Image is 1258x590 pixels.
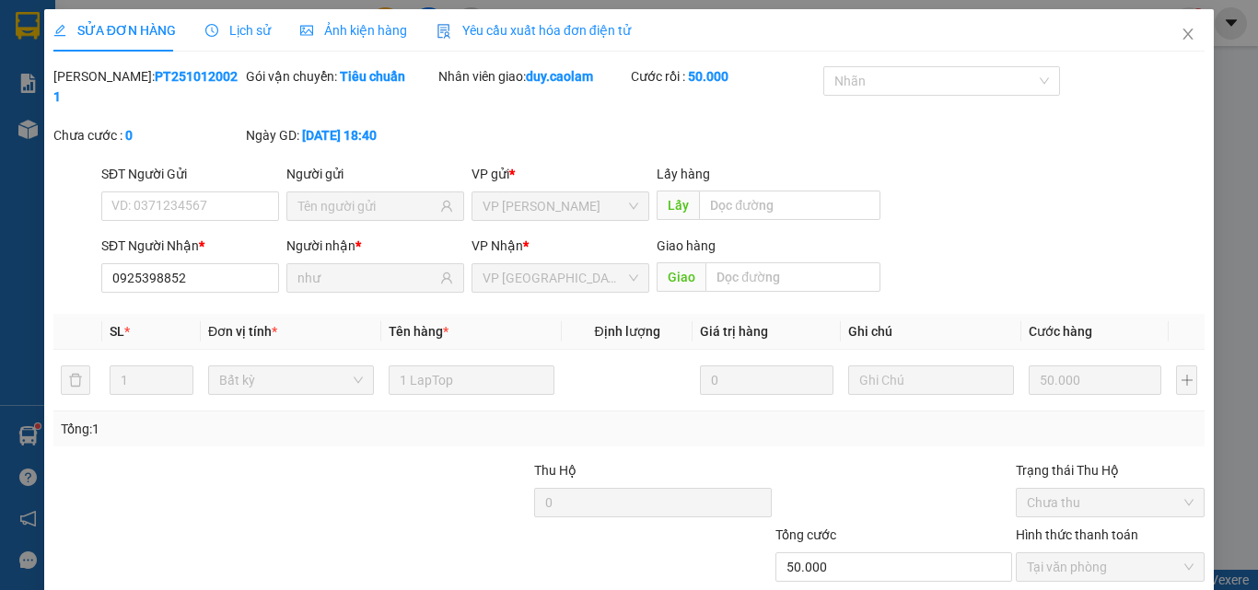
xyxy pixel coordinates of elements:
span: Lấy [657,191,699,220]
span: Lấy hàng [657,167,710,181]
div: Người gửi [286,164,464,184]
span: Tại văn phòng [1027,553,1194,581]
span: Ảnh kiện hàng [300,23,407,38]
button: Close [1162,9,1214,61]
div: Chưa cước : [53,125,242,145]
b: [DOMAIN_NAME] [155,70,253,85]
div: Trạng thái Thu Hộ [1016,460,1205,480]
span: Lịch sử [205,23,271,38]
input: Tên người gửi [297,196,437,216]
span: picture [300,24,313,37]
span: VP Nhận [472,238,523,253]
span: user [440,272,453,284]
span: SL [110,324,124,339]
b: [DATE] 18:40 [302,128,377,143]
span: Thu Hộ [534,463,577,478]
span: Cước hàng [1029,324,1092,339]
span: Giao hàng [657,238,716,253]
span: Chưa thu [1027,489,1194,516]
b: BIÊN NHẬN GỬI HÀNG HÓA [119,27,177,177]
span: clock-circle [205,24,218,37]
div: [PERSON_NAME]: [53,66,242,107]
span: user [440,200,453,213]
img: logo.jpg [200,23,244,67]
span: SỬA ĐƠN HÀNG [53,23,176,38]
div: VP gửi [472,164,649,184]
div: Cước rồi : [631,66,820,87]
label: Hình thức thanh toán [1016,527,1138,542]
div: Nhân viên giao: [438,66,627,87]
input: 0 [1029,365,1161,395]
b: 50.000 [688,69,728,84]
span: Tổng cước [775,527,836,542]
div: Ngày GD: [246,125,435,145]
span: Bất kỳ [219,366,363,394]
input: VD: Bàn, Ghế [389,365,554,395]
input: Ghi Chú [848,365,1014,395]
b: duy.caolam [526,69,593,84]
button: plus [1176,365,1197,395]
span: VP Phan Thiết [483,192,638,220]
div: SĐT Người Gửi [101,164,279,184]
div: SĐT Người Nhận [101,236,279,256]
div: Tổng: 1 [61,419,487,439]
span: close [1181,27,1195,41]
span: edit [53,24,66,37]
span: Định lượng [594,324,659,339]
input: 0 [700,365,833,395]
input: Dọc đường [705,262,880,292]
th: Ghi chú [841,314,1021,350]
div: Người nhận [286,236,464,256]
input: Tên người nhận [297,268,437,288]
img: icon [437,24,451,39]
button: delete [61,365,90,395]
div: Gói vận chuyển: [246,66,435,87]
b: 0 [125,128,133,143]
b: Tiêu chuẩn [340,69,405,84]
span: Yêu cầu xuất hóa đơn điện tử [437,23,631,38]
span: Giao [657,262,705,292]
b: [PERSON_NAME] [23,119,104,205]
li: (c) 2017 [155,87,253,110]
input: Dọc đường [699,191,880,220]
span: Tên hàng [389,324,448,339]
span: Giá trị hàng [700,324,768,339]
span: VP Sài Gòn [483,264,638,292]
span: Đơn vị tính [208,324,277,339]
